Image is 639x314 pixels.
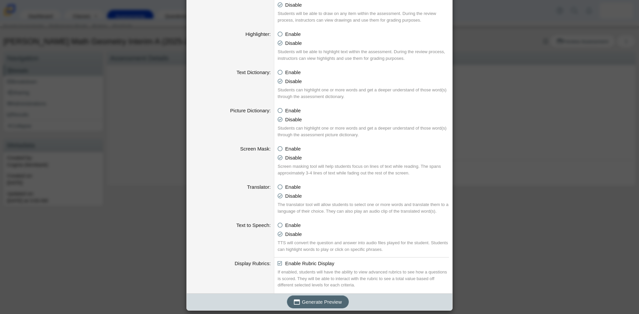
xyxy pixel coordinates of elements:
span: Enable [285,146,301,152]
span: Generate Preview [302,299,342,305]
div: The translator tool will allow students to select one or more words and translate them to a langu... [278,201,449,214]
label: Screen Mask [240,146,271,152]
span: Disable [285,78,302,84]
span: Enable [285,31,301,37]
label: Display Rubrics [235,261,271,266]
span: Enable [285,222,301,228]
span: Disable [285,155,302,160]
span: Disable [285,231,302,237]
div: Students can highlight one or more words and get a deeper understand of those word(s) through the... [278,87,449,100]
span: Disable [285,2,302,8]
label: Highlighter [245,31,271,37]
span: Disable [285,40,302,46]
label: Text Dictionary [237,69,271,75]
label: Text to Speech [236,222,271,228]
span: Disable [285,193,302,199]
span: Enable [285,184,301,190]
div: Screen masking tool will help students focus on lines of text while reading. The spans approximat... [278,163,449,176]
button: Generate Preview [287,295,349,308]
div: TTS will convert the question and answer into audio files played for the student. Students can hi... [278,240,449,253]
span: Enable [285,69,301,75]
span: Enable [285,108,301,113]
span: Disable [285,117,302,122]
div: Students can highlight one or more words and get a deeper understand of those word(s) through the... [278,125,449,138]
div: If enabled, students will have the ability to view advanced rubrics to see how a questions is sco... [278,269,449,288]
label: Translator [247,184,271,190]
span: Enable Rubric Display [285,261,334,266]
label: Picture Dictionary [230,108,271,113]
div: Students will be able to highlight text within the assessment. During the review process, instruc... [278,49,449,61]
div: Students will be able to draw on any item within the assessment. During the review process, instr... [278,10,449,23]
